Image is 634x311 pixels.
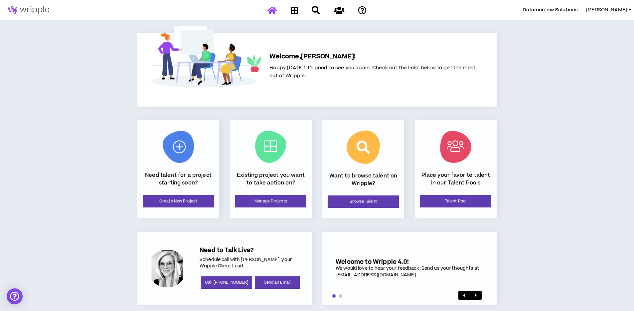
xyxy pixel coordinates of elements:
[255,276,300,289] a: Send an Email
[440,131,471,163] img: Talent Pool
[269,52,475,61] h5: Welcome, [PERSON_NAME] !
[336,258,483,265] h5: Welcome to Wripple 4.0!
[328,172,399,187] p: Want to browse talent on Wripple?
[420,171,491,186] p: Place your favorite talent in our Talent Pools
[586,6,627,14] span: [PERSON_NAME]
[269,64,475,79] span: Happy [DATE]! It's good to see you again. Check out the links below to get the most out of Wripple.
[328,195,399,208] a: Browse Talent
[148,249,186,288] div: Amanda P.
[255,131,286,163] img: Current Projects
[7,288,23,304] div: Open Intercom Messenger
[143,171,214,186] p: Need talent for a project starting soon?
[235,195,306,207] a: Manage Projects
[201,276,252,289] a: Call:[PHONE_NUMBER]
[163,131,194,163] img: New Project
[235,171,306,186] p: Existing project you want to take action on?
[336,265,483,278] div: We would love to hear your feedback! Send us your thoughts at [EMAIL_ADDRESS][DOMAIN_NAME].
[200,247,301,254] h5: Need to Talk Live?
[143,195,214,207] a: Create New Project
[523,6,578,14] span: Datamorrow Solutions
[420,195,491,207] a: Talent Pool
[200,257,301,270] p: Schedule call with [PERSON_NAME], your Wripple Client Lead.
